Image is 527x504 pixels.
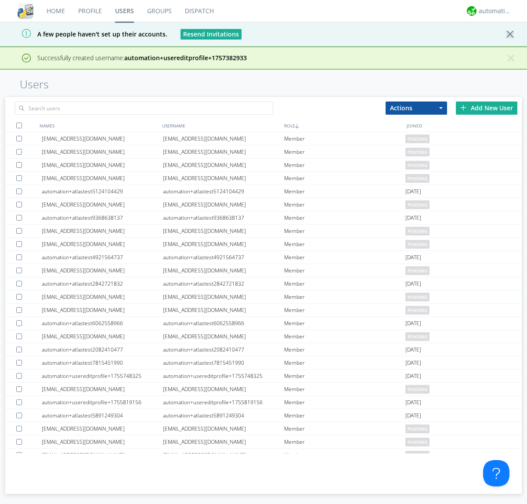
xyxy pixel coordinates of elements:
div: Member [284,317,405,330]
a: automation+atlastest6062558966automation+atlastest6062558966Member[DATE] [5,317,522,330]
div: Member [284,251,405,264]
div: NAMES [37,119,160,132]
div: [EMAIL_ADDRESS][DOMAIN_NAME] [163,422,284,435]
div: automation+atlastest2082410477 [163,343,284,356]
div: automation+usereditprofile+1755748325 [163,370,284,382]
div: [EMAIL_ADDRESS][DOMAIN_NAME] [163,132,284,145]
span: pending [405,306,430,315]
div: Member [284,370,405,382]
div: Member [284,449,405,461]
div: [EMAIL_ADDRESS][DOMAIN_NAME] [42,145,163,158]
a: automation+usereditprofile+1755748325automation+usereditprofile+1755748325Member[DATE] [5,370,522,383]
div: Member [284,356,405,369]
input: Search users [15,102,273,115]
span: [DATE] [405,343,421,356]
div: [EMAIL_ADDRESS][DOMAIN_NAME] [163,159,284,171]
div: Member [284,277,405,290]
a: automation+atlastest5891249304automation+atlastest5891249304Member[DATE] [5,409,522,422]
div: automation+atlastest2842721832 [163,277,284,290]
span: pending [405,266,430,275]
span: pending [405,240,430,249]
div: Member [284,172,405,185]
div: automation+atlastest2082410477 [42,343,163,356]
span: Successfully created username: [37,54,247,62]
div: automation+atlastest6062558966 [42,317,163,330]
div: automation+atlastest4921564737 [163,251,284,264]
span: pending [405,438,430,446]
span: [DATE] [405,277,421,290]
span: pending [405,293,430,301]
div: [EMAIL_ADDRESS][DOMAIN_NAME] [42,449,163,461]
a: [EMAIL_ADDRESS][DOMAIN_NAME][EMAIL_ADDRESS][DOMAIN_NAME]Memberpending [5,330,522,343]
div: automation+atlastest5891249304 [42,409,163,422]
span: [DATE] [405,211,421,225]
a: [EMAIL_ADDRESS][DOMAIN_NAME][EMAIL_ADDRESS][DOMAIN_NAME]Memberpending [5,238,522,251]
a: automation+atlastest2842721832automation+atlastest2842721832Member[DATE] [5,277,522,290]
div: automation+usereditprofile+1755819156 [42,396,163,409]
div: USERNAME [160,119,282,132]
a: [EMAIL_ADDRESS][DOMAIN_NAME][EMAIL_ADDRESS][DOMAIN_NAME]Memberpending [5,383,522,396]
a: [EMAIL_ADDRESS][DOMAIN_NAME][EMAIL_ADDRESS][DOMAIN_NAME]Memberpending [5,304,522,317]
iframe: Toggle Customer Support [483,460,509,486]
div: [EMAIL_ADDRESS][DOMAIN_NAME] [42,172,163,185]
div: Member [284,330,405,343]
div: [EMAIL_ADDRESS][DOMAIN_NAME] [42,238,163,250]
div: automation+usereditprofile+1755819156 [163,396,284,409]
a: automation+atlastest9368638137automation+atlastest9368638137Member[DATE] [5,211,522,225]
div: Member [284,304,405,316]
a: [EMAIL_ADDRESS][DOMAIN_NAME][EMAIL_ADDRESS][DOMAIN_NAME]Memberpending [5,435,522,449]
span: pending [405,134,430,143]
div: Member [284,238,405,250]
div: [EMAIL_ADDRESS][DOMAIN_NAME] [163,435,284,448]
div: Member [284,211,405,224]
span: pending [405,385,430,394]
a: automation+atlastest4921564737automation+atlastest4921564737Member[DATE] [5,251,522,264]
div: [EMAIL_ADDRESS][DOMAIN_NAME] [163,304,284,316]
span: pending [405,161,430,170]
div: automation+atlastest2842721832 [42,277,163,290]
img: cddb5a64eb264b2086981ab96f4c1ba7 [18,3,33,19]
strong: automation+usereditprofile+1757382933 [124,54,247,62]
div: [EMAIL_ADDRESS][DOMAIN_NAME] [42,198,163,211]
div: Member [284,343,405,356]
button: Resend Invitations [180,29,242,40]
span: [DATE] [405,185,421,198]
div: Member [284,396,405,409]
div: JOINED [404,119,527,132]
a: automation+atlastest5124104429automation+atlastest5124104429Member[DATE] [5,185,522,198]
div: automation+atlastest9368638137 [42,211,163,224]
div: [EMAIL_ADDRESS][DOMAIN_NAME] [163,172,284,185]
div: [EMAIL_ADDRESS][DOMAIN_NAME] [163,290,284,303]
div: [EMAIL_ADDRESS][DOMAIN_NAME] [42,290,163,303]
div: Member [284,422,405,435]
a: [EMAIL_ADDRESS][DOMAIN_NAME][EMAIL_ADDRESS][DOMAIN_NAME]Memberpending [5,449,522,462]
div: Member [284,159,405,171]
a: automation+usereditprofile+1755819156automation+usereditprofile+1755819156Member[DATE] [5,396,522,409]
span: pending [405,148,430,156]
span: [DATE] [405,317,421,330]
a: [EMAIL_ADDRESS][DOMAIN_NAME][EMAIL_ADDRESS][DOMAIN_NAME]Memberpending [5,422,522,435]
div: Member [284,132,405,145]
span: pending [405,200,430,209]
div: Member [284,185,405,198]
a: [EMAIL_ADDRESS][DOMAIN_NAME][EMAIL_ADDRESS][DOMAIN_NAME]Memberpending [5,132,522,145]
span: pending [405,451,430,460]
div: Member [284,145,405,158]
div: automation+atlas [479,7,512,15]
a: [EMAIL_ADDRESS][DOMAIN_NAME][EMAIL_ADDRESS][DOMAIN_NAME]Memberpending [5,159,522,172]
a: [EMAIL_ADDRESS][DOMAIN_NAME][EMAIL_ADDRESS][DOMAIN_NAME]Memberpending [5,264,522,277]
button: Actions [386,102,447,115]
span: pending [405,332,430,341]
a: automation+atlastest7815451990automation+atlastest7815451990Member[DATE] [5,356,522,370]
div: [EMAIL_ADDRESS][DOMAIN_NAME] [163,198,284,211]
div: Member [284,225,405,237]
a: [EMAIL_ADDRESS][DOMAIN_NAME][EMAIL_ADDRESS][DOMAIN_NAME]Memberpending [5,198,522,211]
a: [EMAIL_ADDRESS][DOMAIN_NAME][EMAIL_ADDRESS][DOMAIN_NAME]Memberpending [5,290,522,304]
div: [EMAIL_ADDRESS][DOMAIN_NAME] [163,145,284,158]
div: [EMAIL_ADDRESS][DOMAIN_NAME] [163,238,284,250]
div: [EMAIL_ADDRESS][DOMAIN_NAME] [42,132,163,145]
img: d2d01cd9b4174d08988066c6d424eccd [467,6,476,16]
div: [EMAIL_ADDRESS][DOMAIN_NAME] [163,264,284,277]
span: [DATE] [405,370,421,383]
div: Member [284,383,405,395]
